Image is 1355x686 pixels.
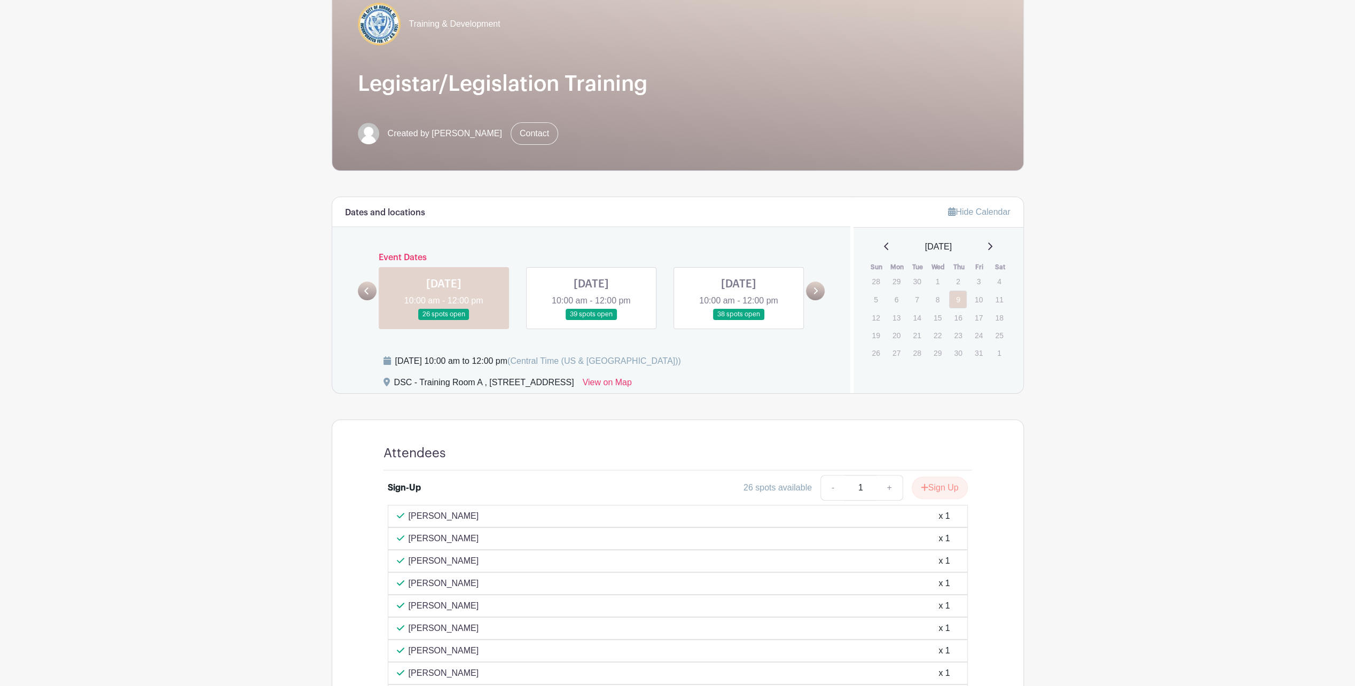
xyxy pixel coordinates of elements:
[394,376,574,393] div: DSC - Training Room A , [STREET_ADDRESS]
[888,309,905,326] p: 13
[908,309,926,326] p: 14
[949,262,969,272] th: Thu
[888,273,905,290] p: 29
[990,309,1008,326] p: 18
[377,253,806,263] h6: Event Dates
[938,644,950,657] div: x 1
[990,327,1008,344] p: 25
[938,667,950,680] div: x 1
[929,273,946,290] p: 1
[908,291,926,308] p: 7
[507,356,681,365] span: (Central Time (US & [GEOGRAPHIC_DATA]))
[949,327,967,344] p: 23
[866,262,887,272] th: Sun
[969,262,990,272] th: Fri
[867,273,884,290] p: 28
[948,207,1010,216] a: Hide Calendar
[383,446,446,461] h4: Attendees
[409,599,479,612] p: [PERSON_NAME]
[388,481,421,494] div: Sign-Up
[938,622,950,635] div: x 1
[938,510,950,523] div: x 1
[358,123,379,144] img: default-ce2991bfa6775e67f084385cd625a349d9dcbb7a52a09fb2fda1e96e2d18dcdb.png
[888,291,905,308] p: 6
[938,577,950,590] div: x 1
[938,532,950,545] div: x 1
[409,667,479,680] p: [PERSON_NAME]
[990,262,1011,272] th: Sat
[867,327,884,344] p: 19
[949,345,967,361] p: 30
[970,309,988,326] p: 17
[743,481,812,494] div: 26 spots available
[970,273,988,290] p: 3
[888,345,905,361] p: 27
[949,291,967,308] a: 9
[409,510,479,523] p: [PERSON_NAME]
[925,240,952,253] span: [DATE]
[990,345,1008,361] p: 1
[409,644,479,657] p: [PERSON_NAME]
[929,327,946,344] p: 22
[938,599,950,612] div: x 1
[867,309,884,326] p: 12
[929,345,946,361] p: 29
[867,345,884,361] p: 26
[409,18,500,30] span: Training & Development
[820,475,845,501] a: -
[929,291,946,308] p: 8
[511,122,558,145] a: Contact
[912,477,968,499] button: Sign Up
[867,291,884,308] p: 5
[907,262,928,272] th: Tue
[908,327,926,344] p: 21
[929,309,946,326] p: 15
[409,555,479,567] p: [PERSON_NAME]
[928,262,949,272] th: Wed
[876,475,903,501] a: +
[888,327,905,344] p: 20
[358,3,401,45] img: COA%20logo%20(2).jpg
[908,273,926,290] p: 30
[990,273,1008,290] p: 4
[345,208,425,218] h6: Dates and locations
[990,291,1008,308] p: 11
[908,345,926,361] p: 28
[358,71,998,97] h1: Legistar/Legislation Training
[949,273,967,290] p: 2
[388,127,502,140] span: Created by [PERSON_NAME]
[970,345,988,361] p: 31
[409,622,479,635] p: [PERSON_NAME]
[938,555,950,567] div: x 1
[395,355,681,368] div: [DATE] 10:00 am to 12:00 pm
[409,577,479,590] p: [PERSON_NAME]
[949,309,967,326] p: 16
[970,327,988,344] p: 24
[409,532,479,545] p: [PERSON_NAME]
[970,291,988,308] p: 10
[583,376,632,393] a: View on Map
[887,262,908,272] th: Mon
